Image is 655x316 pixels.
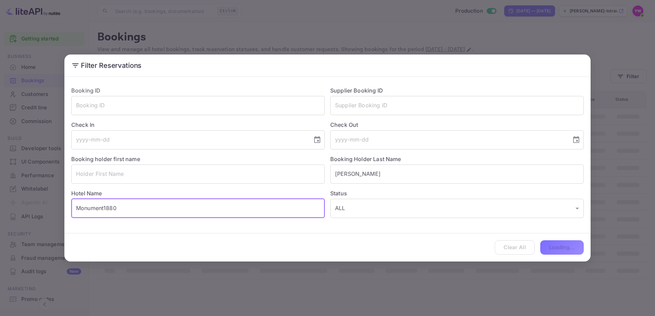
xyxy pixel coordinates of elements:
label: Supplier Booking ID [330,87,383,94]
label: Hotel Name [71,190,102,197]
input: Supplier Booking ID [330,96,584,115]
input: Booking ID [71,96,325,115]
input: Holder Last Name [330,165,584,184]
h2: Filter Reservations [64,54,591,76]
label: Booking ID [71,87,101,94]
button: Choose date [310,133,324,147]
label: Booking holder first name [71,156,140,162]
label: Check Out [330,121,584,129]
label: Status [330,189,584,197]
input: Holder First Name [71,165,325,184]
label: Booking Holder Last Name [330,156,401,162]
input: yyyy-mm-dd [330,130,567,149]
button: Choose date [569,133,583,147]
div: ALL [330,199,584,218]
label: Check In [71,121,325,129]
input: yyyy-mm-dd [71,130,308,149]
input: Hotel Name [71,199,325,218]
